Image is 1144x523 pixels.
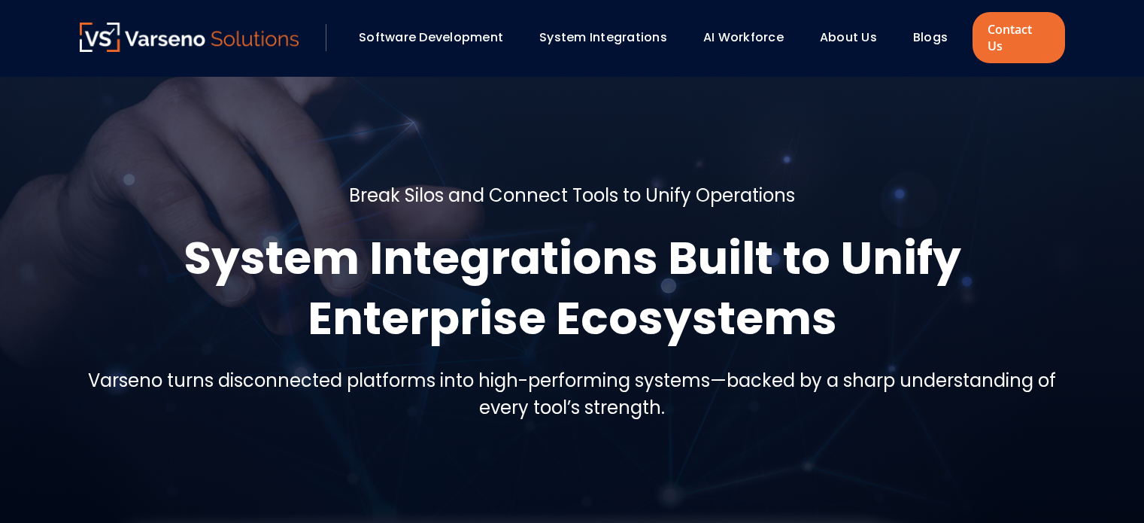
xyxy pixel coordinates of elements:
[703,29,784,46] a: AI Workforce
[351,25,524,50] div: Software Development
[80,23,299,53] a: Varseno Solutions – Product Engineering & IT Services
[812,25,898,50] div: About Us
[539,29,667,46] a: System Integrations
[913,29,948,46] a: Blogs
[906,25,969,50] div: Blogs
[80,367,1065,421] h5: Varseno turns disconnected platforms into high-performing systems—backed by a sharp understanding...
[80,228,1065,348] h1: System Integrations Built to Unify Enterprise Ecosystems
[532,25,688,50] div: System Integrations
[973,12,1064,63] a: Contact Us
[359,29,503,46] a: Software Development
[820,29,877,46] a: About Us
[696,25,805,50] div: AI Workforce
[349,182,795,209] h5: Break Silos and Connect Tools to Unify Operations
[80,23,299,52] img: Varseno Solutions – Product Engineering & IT Services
